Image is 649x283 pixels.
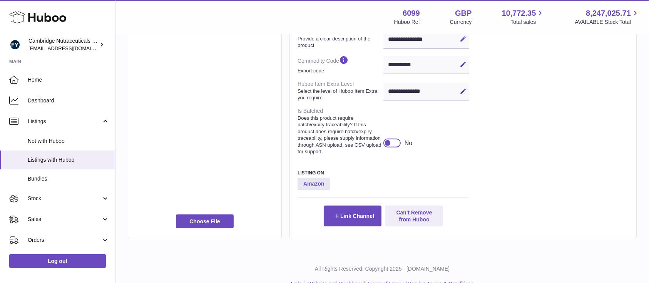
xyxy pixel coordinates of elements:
[510,18,545,26] span: Total sales
[28,236,101,244] span: Orders
[298,178,330,190] strong: Amazon
[298,35,381,49] strong: Provide a clear description of the product
[9,254,106,268] a: Log out
[298,67,381,74] strong: Export code
[28,195,101,202] span: Stock
[405,139,412,147] div: No
[324,206,381,226] button: Link Channel
[28,156,109,164] span: Listings with Huboo
[298,104,383,158] dt: Is Batched
[502,8,545,26] a: 10,772.35 Total sales
[575,18,640,26] span: AVAILABLE Stock Total
[502,8,536,18] span: 10,772.35
[298,20,383,52] dt: Customs Description
[28,118,101,125] span: Listings
[385,206,443,226] button: Can't Remove from Huboo
[298,77,383,104] dt: Huboo Item Extra Level
[28,175,109,183] span: Bundles
[575,8,640,26] a: 8,247,025.71 AVAILABLE Stock Total
[9,39,21,50] img: internalAdmin-6099@internal.huboo.com
[28,97,109,104] span: Dashboard
[394,18,420,26] div: Huboo Ref
[28,45,113,51] span: [EMAIL_ADDRESS][DOMAIN_NAME]
[28,216,101,223] span: Sales
[28,37,98,52] div: Cambridge Nutraceuticals Ltd
[298,88,381,101] strong: Select the level of Huboo Item Extra you require
[28,76,109,84] span: Home
[28,137,109,145] span: Not with Huboo
[455,8,472,18] strong: GBP
[450,18,472,26] div: Currency
[122,265,643,273] p: All Rights Reserved. Copyright 2025 - [DOMAIN_NAME]
[298,52,383,77] dt: Commodity Code
[298,115,381,155] strong: Does this product require batch/expiry traceability? If this product does require batch/expiry tr...
[403,8,420,18] strong: 6099
[176,214,234,228] span: Choose File
[298,170,469,176] h3: Listing On
[586,8,631,18] span: 8,247,025.71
